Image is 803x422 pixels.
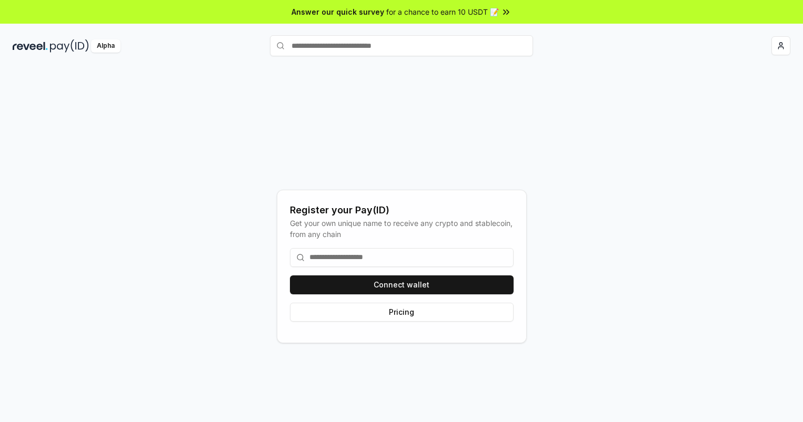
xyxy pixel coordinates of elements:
div: Get your own unique name to receive any crypto and stablecoin, from any chain [290,218,514,240]
button: Connect wallet [290,275,514,294]
div: Register your Pay(ID) [290,203,514,218]
span: for a chance to earn 10 USDT 📝 [386,6,499,17]
img: reveel_dark [13,39,48,53]
button: Pricing [290,303,514,322]
div: Alpha [91,39,121,53]
span: Answer our quick survey [292,6,384,17]
img: pay_id [50,39,89,53]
